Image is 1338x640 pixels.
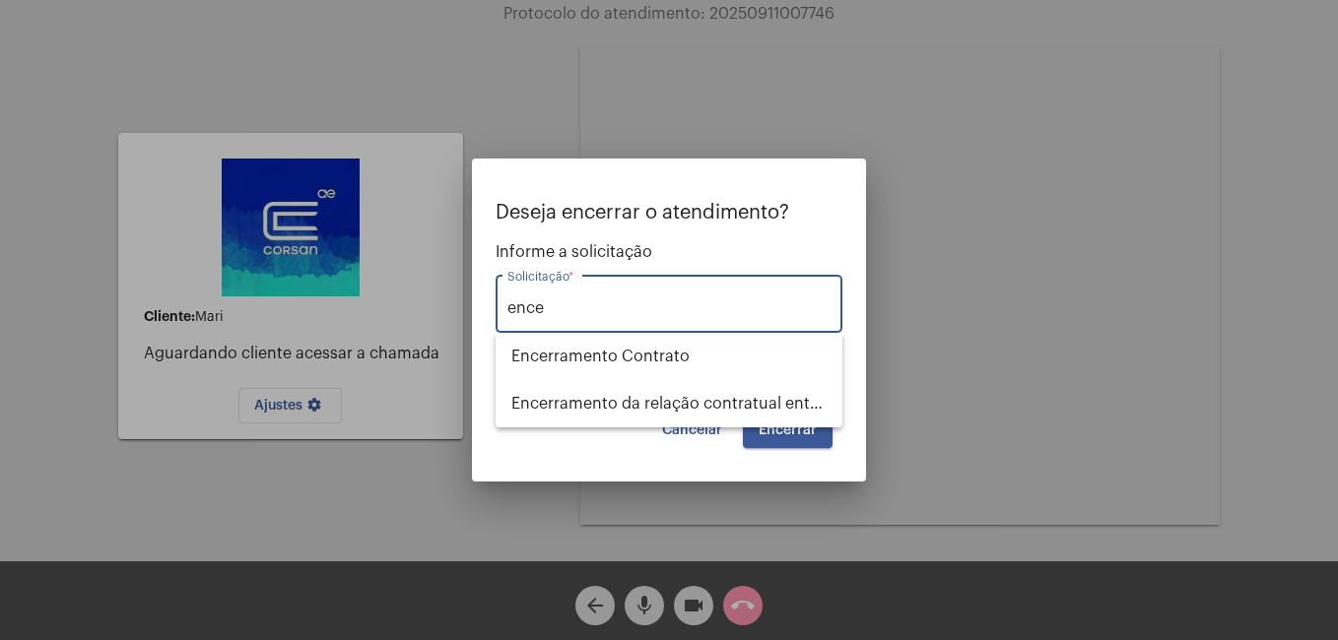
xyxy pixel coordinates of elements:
button: Cancelar [646,413,738,448]
button: Encerrar [743,413,833,448]
input: Buscar solicitação [507,299,831,317]
span: Encerramento Contrato [511,333,827,380]
span: Cancelar [662,423,722,437]
p: Deseja encerrar o atendimento? [496,202,842,224]
span: Encerramento da relação contratual entre [PERSON_NAME] e o USUÁRIO [511,380,827,427]
span: Informe a solicitação [496,243,842,261]
span: Encerrar [759,423,817,437]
